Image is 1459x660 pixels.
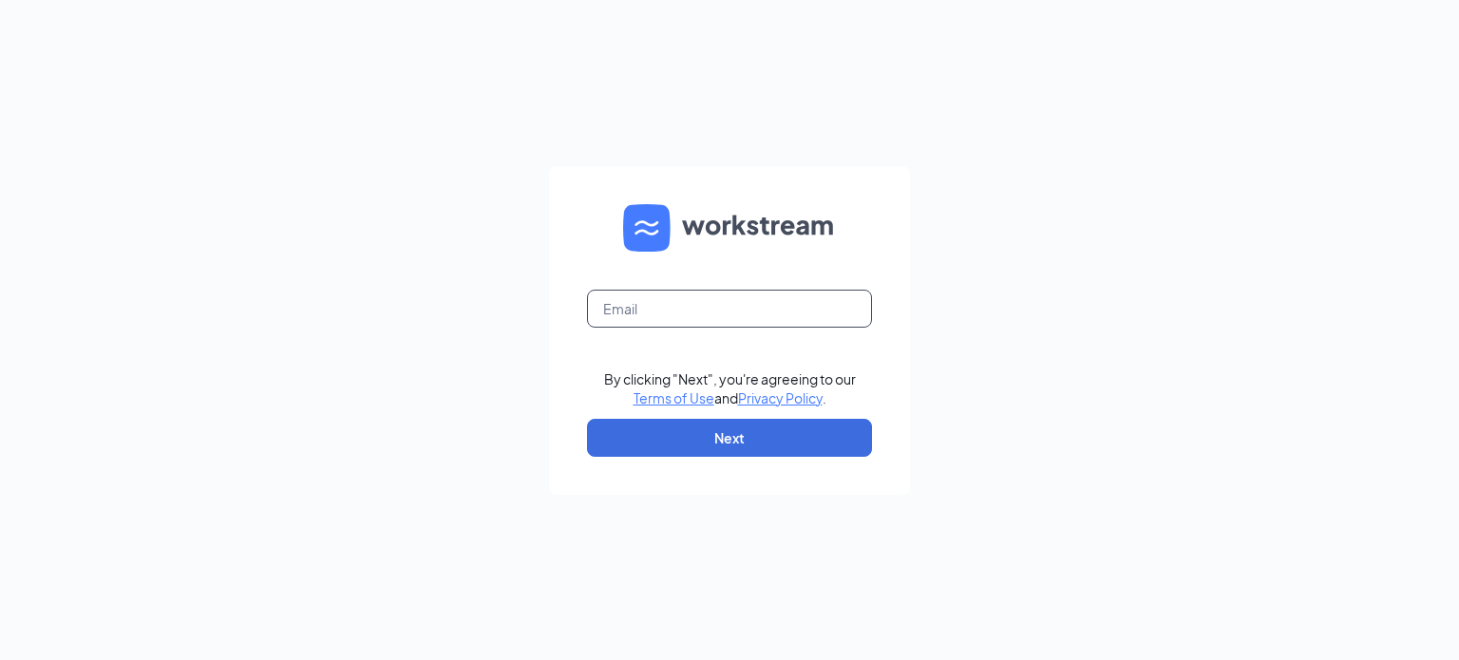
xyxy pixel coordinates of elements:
[623,204,836,252] img: WS logo and Workstream text
[604,369,856,407] div: By clicking "Next", you're agreeing to our and .
[587,290,872,328] input: Email
[738,389,823,406] a: Privacy Policy
[587,419,872,457] button: Next
[634,389,714,406] a: Terms of Use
